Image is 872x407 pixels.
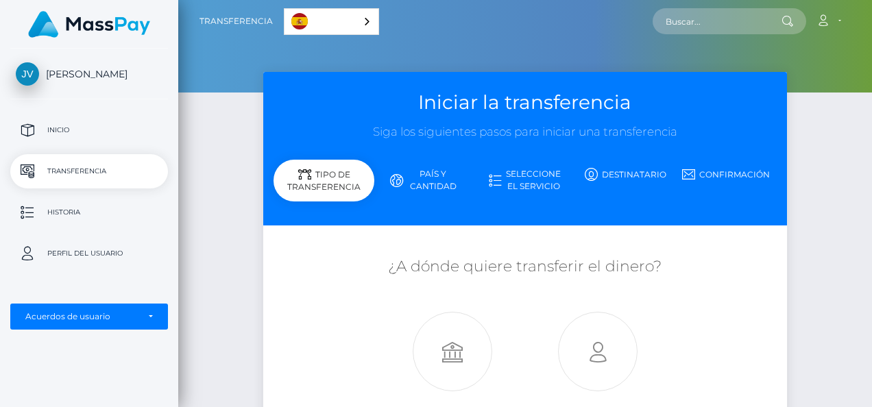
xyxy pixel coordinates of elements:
[284,9,378,34] a: Español
[16,202,162,223] p: Historia
[284,8,379,35] div: Language
[274,256,776,277] h5: ¿A dónde quiere transferir el dinero?
[199,7,273,36] a: Transferencia
[10,154,168,188] a: Transferencia
[475,162,576,198] a: Seleccione el servicio
[10,113,168,147] a: Inicio
[274,160,374,201] div: Tipo de transferencia
[274,124,776,140] h3: Siga los siguientes pasos para iniciar una transferencia
[284,8,379,35] aside: Language selected: Español
[16,120,162,140] p: Inicio
[374,162,475,198] a: País y cantidad
[274,89,776,116] h3: Iniciar la transferencia
[653,8,782,34] input: Buscar...
[10,195,168,230] a: Historia
[10,236,168,271] a: Perfil del usuario
[575,162,676,186] a: Destinatario
[28,11,150,38] img: MassPay
[16,161,162,182] p: Transferencia
[10,68,168,80] span: [PERSON_NAME]
[676,162,777,186] a: Confirmación
[10,304,168,330] button: Acuerdos de usuario
[25,311,138,322] div: Acuerdos de usuario
[16,243,162,264] p: Perfil del usuario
